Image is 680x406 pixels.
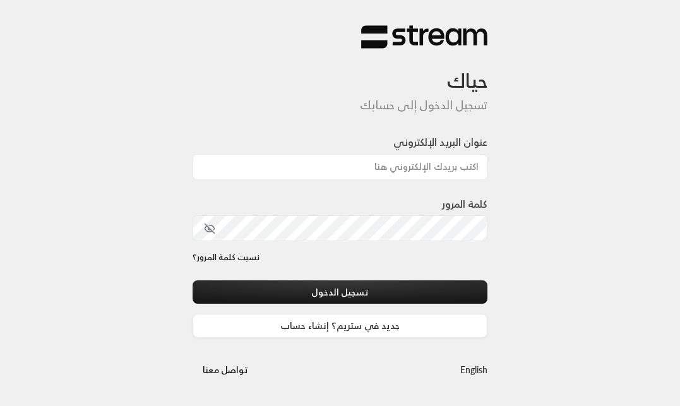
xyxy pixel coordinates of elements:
[193,49,488,93] h3: حياك
[361,25,487,49] img: Stream Logo
[460,358,487,381] a: English
[393,134,487,150] label: عنوان البريد الإلكتروني
[193,154,488,180] input: اكتب بريدك الإلكتروني هنا
[193,280,488,304] button: تسجيل الدخول
[199,218,220,239] button: toggle password visibility
[193,362,259,378] a: تواصل معنا
[442,196,487,212] label: كلمة المرور
[193,251,259,264] a: نسيت كلمة المرور؟
[193,99,488,112] h5: تسجيل الدخول إلى حسابك
[193,358,259,381] button: تواصل معنا
[193,314,488,337] a: جديد في ستريم؟ إنشاء حساب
